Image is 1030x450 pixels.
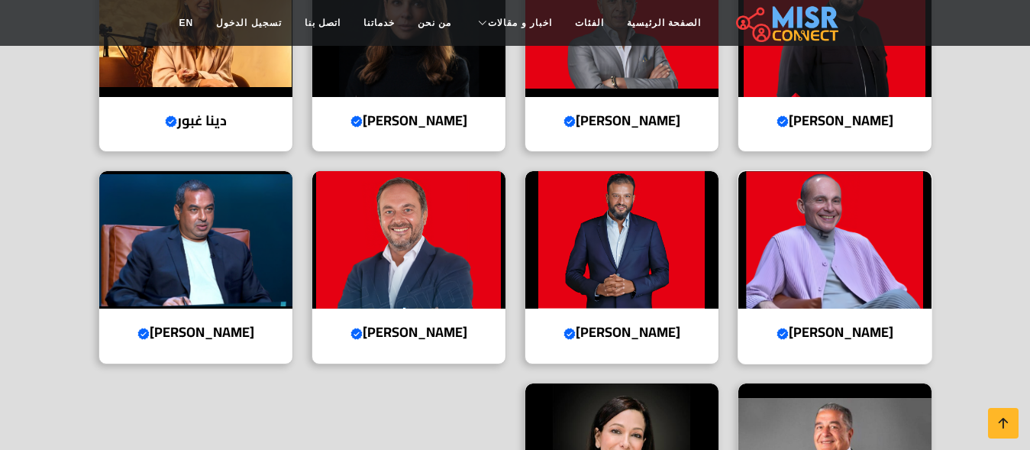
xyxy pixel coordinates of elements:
[515,170,728,364] a: أيمن ممدوح [PERSON_NAME]
[111,324,281,341] h4: [PERSON_NAME]
[537,324,707,341] h4: [PERSON_NAME]
[293,8,352,37] a: اتصل بنا
[406,8,463,37] a: من نحن
[777,115,789,128] svg: Verified account
[111,112,281,129] h4: دينا غبور
[750,324,920,341] h4: [PERSON_NAME]
[615,8,712,37] a: الصفحة الرئيسية
[89,170,302,364] a: محمد إسماعيل منصور [PERSON_NAME]
[205,8,292,37] a: تسجيل الدخول
[165,115,177,128] svg: Verified account
[537,112,707,129] h4: [PERSON_NAME]
[324,112,494,129] h4: [PERSON_NAME]
[728,170,941,364] a: محمد فاروق [PERSON_NAME]
[563,328,576,340] svg: Verified account
[463,8,563,37] a: اخبار و مقالات
[736,4,838,42] img: main.misr_connect
[324,324,494,341] h4: [PERSON_NAME]
[352,8,406,37] a: خدماتنا
[350,115,363,128] svg: Verified account
[563,8,615,37] a: الفئات
[99,171,292,309] img: محمد إسماعيل منصور
[488,16,552,30] span: اخبار و مقالات
[738,171,932,309] img: محمد فاروق
[302,170,515,364] a: أحمد طارق خليل [PERSON_NAME]
[137,328,150,340] svg: Verified account
[168,8,205,37] a: EN
[350,328,363,340] svg: Verified account
[525,171,718,309] img: أيمن ممدوح
[312,171,505,309] img: أحمد طارق خليل
[777,328,789,340] svg: Verified account
[750,112,920,129] h4: [PERSON_NAME]
[563,115,576,128] svg: Verified account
